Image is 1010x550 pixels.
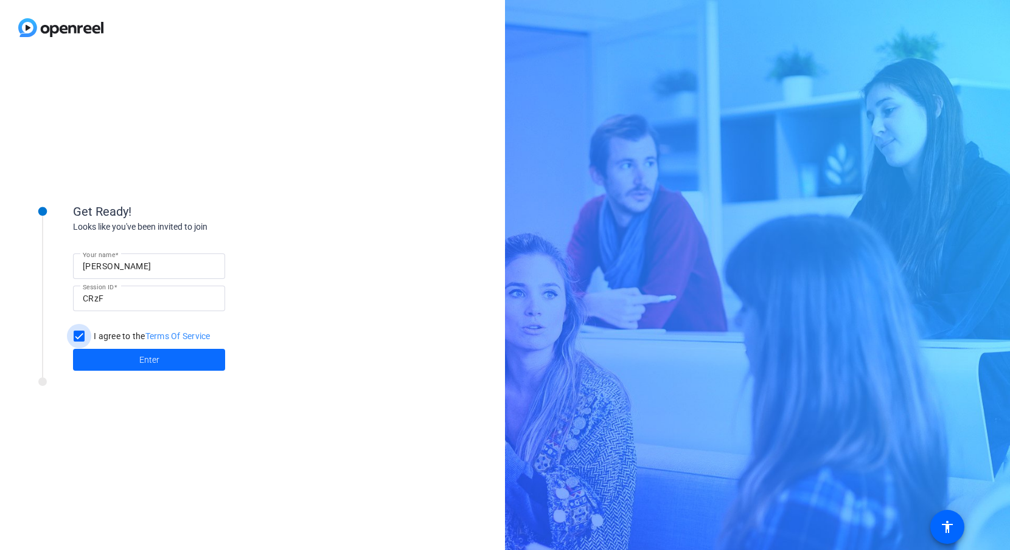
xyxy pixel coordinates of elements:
div: Get Ready! [73,202,316,221]
mat-label: Session ID [83,283,114,290]
mat-label: Your name [83,251,115,258]
span: Enter [139,354,159,366]
a: Terms Of Service [145,331,211,341]
button: Enter [73,349,225,371]
div: Looks like you've been invited to join [73,221,316,233]
label: I agree to the [91,330,211,342]
mat-icon: accessibility [940,520,955,534]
